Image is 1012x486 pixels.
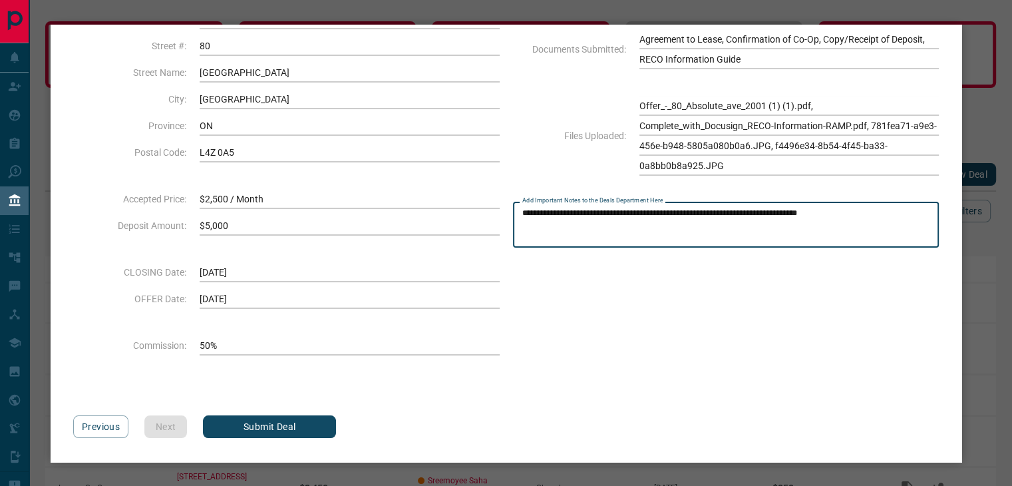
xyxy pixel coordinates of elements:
[200,336,499,356] span: 50%
[513,44,626,55] span: Documents Submitted
[73,194,186,204] span: Accepted Price
[200,189,499,209] span: $2,500 / Month
[639,29,939,69] span: Agreement to Lease, Confirmation of Co-Op, Copy/Receipt of Deposit, RECO Information Guide
[73,94,186,105] span: City
[200,142,499,162] span: L4Z 0A5
[73,67,186,78] span: Street Name
[200,116,499,136] span: ON
[200,89,499,109] span: [GEOGRAPHIC_DATA]
[73,41,186,51] span: Street #
[73,340,186,351] span: Commission
[73,267,186,278] span: CLOSING Date
[200,63,499,83] span: [GEOGRAPHIC_DATA]
[73,294,186,304] span: OFFER Date
[522,196,663,205] label: Add Important Notes to the Deals Department Here
[200,216,499,236] span: $5,000
[203,415,336,438] button: Submit Deal
[73,220,186,231] span: Deposit Amount
[200,36,499,56] span: 80
[200,262,499,282] span: [DATE]
[73,121,186,131] span: Province
[73,415,128,438] button: Previous
[513,130,626,141] span: Files Uploaded
[73,147,186,158] span: Postal Code
[200,289,499,309] span: [DATE]
[639,96,939,176] span: Offer_-_80_Absolute_ave_2001 (1) (1).pdf, Complete_with_Docusign_RECO-Information-RAMP.pdf, 781fe...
